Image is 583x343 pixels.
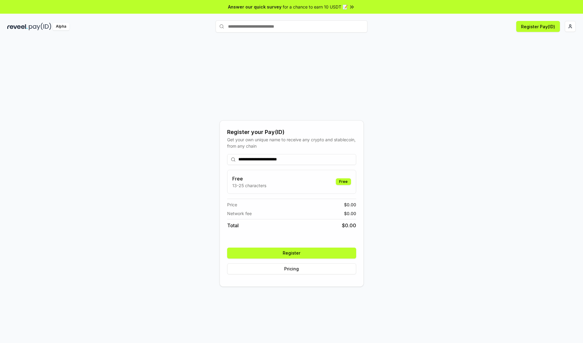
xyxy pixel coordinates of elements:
[227,201,237,208] span: Price
[29,23,51,30] img: pay_id
[516,21,560,32] button: Register Pay(ID)
[53,23,70,30] div: Alpha
[342,222,356,229] span: $ 0.00
[228,4,281,10] span: Answer our quick survey
[344,201,356,208] span: $ 0.00
[344,210,356,217] span: $ 0.00
[227,248,356,259] button: Register
[232,182,266,189] p: 13-25 characters
[227,222,239,229] span: Total
[227,263,356,274] button: Pricing
[227,128,356,136] div: Register your Pay(ID)
[227,136,356,149] div: Get your own unique name to receive any crypto and stablecoin, from any chain
[232,175,266,182] h3: Free
[7,23,28,30] img: reveel_dark
[283,4,348,10] span: for a chance to earn 10 USDT 📝
[227,210,252,217] span: Network fee
[336,178,351,185] div: Free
